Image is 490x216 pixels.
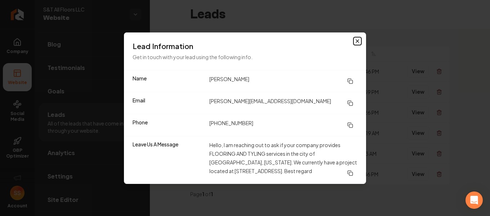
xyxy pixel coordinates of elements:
[133,97,204,110] dt: Email
[209,119,357,132] dd: [PHONE_NUMBER]
[133,119,204,132] dt: Phone
[209,141,357,180] dd: Hello, I am reaching out to ask if your company provides FLOORING AND TYLING services in the city...
[133,75,204,88] dt: Name
[133,41,357,51] h3: Lead Information
[209,97,357,110] dd: [PERSON_NAME][EMAIL_ADDRESS][DOMAIN_NAME]
[209,75,357,88] dd: [PERSON_NAME]
[133,141,204,180] dt: Leave Us A Message
[133,53,357,61] p: Get in touch with your lead using the following info.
